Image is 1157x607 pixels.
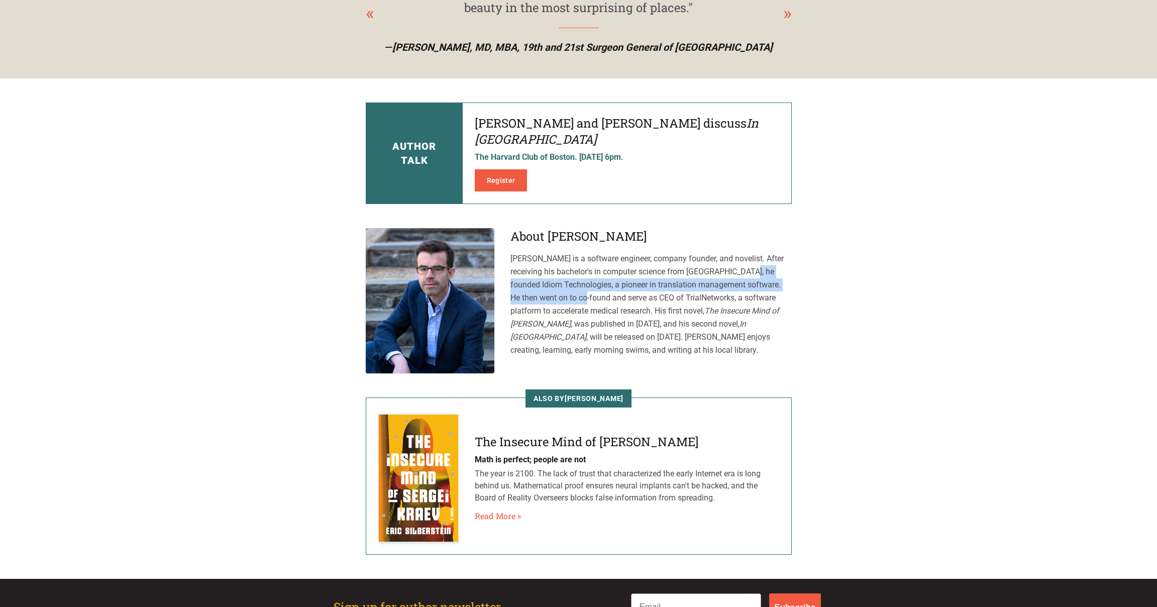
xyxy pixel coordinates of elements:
span: Also by [PERSON_NAME] [525,389,632,408]
p: The Harvard Club of Boston. [DATE] 6pm. [475,151,779,163]
em: In [GEOGRAPHIC_DATA] [510,319,746,342]
em: The Insecure Mind of [PERSON_NAME] [510,306,779,329]
h3: About [PERSON_NAME] [510,228,792,244]
em: In [GEOGRAPHIC_DATA] [475,115,759,147]
p: Math is perfect; people are not [475,454,779,466]
img: Eric Silberstein [366,228,494,373]
img: The Insecure Mind of Sergei Kraev [378,414,459,542]
p: — [374,40,784,54]
h4: [PERSON_NAME] and [PERSON_NAME] discuss [475,115,779,147]
p: The year is 2100. The lack of trust that characterized the early Internet era is long behind us. ... [475,468,779,504]
h4: The Insecure Mind of [PERSON_NAME] [475,434,779,450]
p: [PERSON_NAME] is a software engineer, company founder, and novelist. After receiving his bachelor... [510,252,792,357]
h3: Author Talk [392,139,436,167]
a: Read More» [475,510,521,522]
span: [PERSON_NAME], MD, MBA, 19th and 21st Surgeon General of [GEOGRAPHIC_DATA] [392,41,773,53]
a: Register [475,169,528,191]
span: » [517,510,521,522]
